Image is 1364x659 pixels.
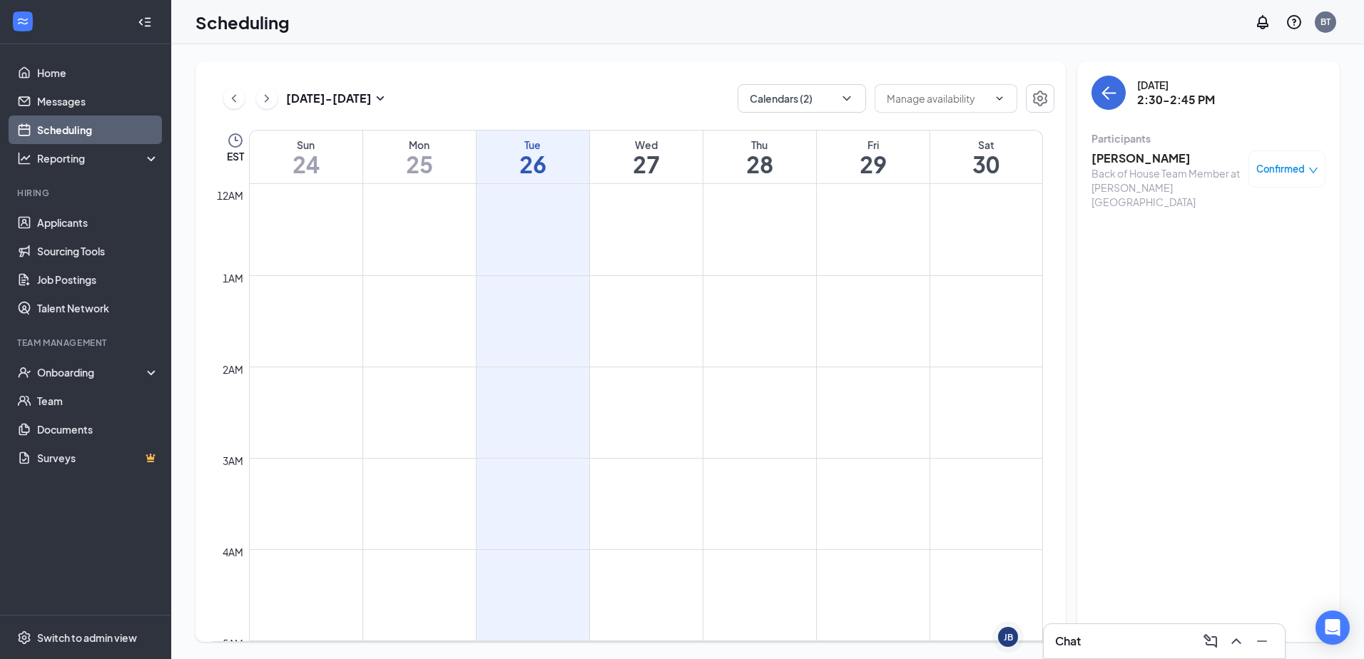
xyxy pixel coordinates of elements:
[1004,631,1013,643] div: JB
[703,138,816,152] div: Thu
[930,138,1043,152] div: Sat
[227,90,241,107] svg: ChevronLeft
[37,387,159,415] a: Team
[703,131,816,183] a: August 28, 2025
[227,132,244,149] svg: Clock
[37,294,159,322] a: Talent Network
[590,131,703,183] a: August 27, 2025
[817,138,930,152] div: Fri
[220,635,246,651] div: 5am
[37,237,159,265] a: Sourcing Tools
[1199,630,1222,653] button: ComposeMessage
[37,415,159,444] a: Documents
[703,152,816,176] h1: 28
[256,88,278,109] button: ChevronRight
[1228,633,1245,650] svg: ChevronUp
[738,84,866,113] button: Calendars (2)ChevronDown
[1091,150,1241,166] h3: [PERSON_NAME]
[477,131,589,183] a: August 26, 2025
[1251,630,1273,653] button: Minimize
[286,91,372,106] h3: [DATE] - [DATE]
[363,138,476,152] div: Mon
[138,15,152,29] svg: Collapse
[930,131,1043,183] a: August 30, 2025
[17,365,31,379] svg: UserCheck
[1256,162,1305,176] span: Confirmed
[214,188,246,203] div: 12am
[1100,84,1117,101] svg: ArrowLeft
[1055,633,1081,649] h3: Chat
[1286,14,1303,31] svg: QuestionInfo
[220,270,246,286] div: 1am
[363,131,476,183] a: August 25, 2025
[1315,611,1350,645] div: Open Intercom Messenger
[195,10,290,34] h1: Scheduling
[840,91,854,106] svg: ChevronDown
[817,152,930,176] h1: 29
[1202,633,1219,650] svg: ComposeMessage
[37,265,159,294] a: Job Postings
[363,152,476,176] h1: 25
[994,93,1005,104] svg: ChevronDown
[220,544,246,560] div: 4am
[37,630,137,645] div: Switch to admin view
[250,138,362,152] div: Sun
[930,152,1043,176] h1: 30
[887,91,988,106] input: Manage availability
[1026,84,1054,113] button: Settings
[1091,166,1241,209] div: Back of House Team Member at [PERSON_NAME][GEOGRAPHIC_DATA]
[1253,633,1271,650] svg: Minimize
[1320,16,1330,28] div: BT
[37,87,159,116] a: Messages
[37,208,159,237] a: Applicants
[37,116,159,144] a: Scheduling
[1032,90,1049,107] svg: Settings
[17,187,156,199] div: Hiring
[37,151,160,165] div: Reporting
[250,131,362,183] a: August 24, 2025
[590,138,703,152] div: Wed
[16,14,30,29] svg: WorkstreamLogo
[260,90,274,107] svg: ChevronRight
[17,337,156,349] div: Team Management
[37,444,159,472] a: SurveysCrown
[37,365,147,379] div: Onboarding
[223,88,245,109] button: ChevronLeft
[1308,165,1318,175] span: down
[1091,76,1126,110] button: back-button
[817,131,930,183] a: August 29, 2025
[372,90,389,107] svg: SmallChevronDown
[227,149,244,163] span: EST
[1137,78,1215,92] div: [DATE]
[220,362,246,377] div: 2am
[1225,630,1248,653] button: ChevronUp
[1091,131,1325,145] div: Participants
[477,138,589,152] div: Tue
[1254,14,1271,31] svg: Notifications
[17,151,31,165] svg: Analysis
[477,152,589,176] h1: 26
[37,58,159,87] a: Home
[1137,92,1215,108] h3: 2:30-2:45 PM
[17,630,31,645] svg: Settings
[590,152,703,176] h1: 27
[250,152,362,176] h1: 24
[220,453,246,469] div: 3am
